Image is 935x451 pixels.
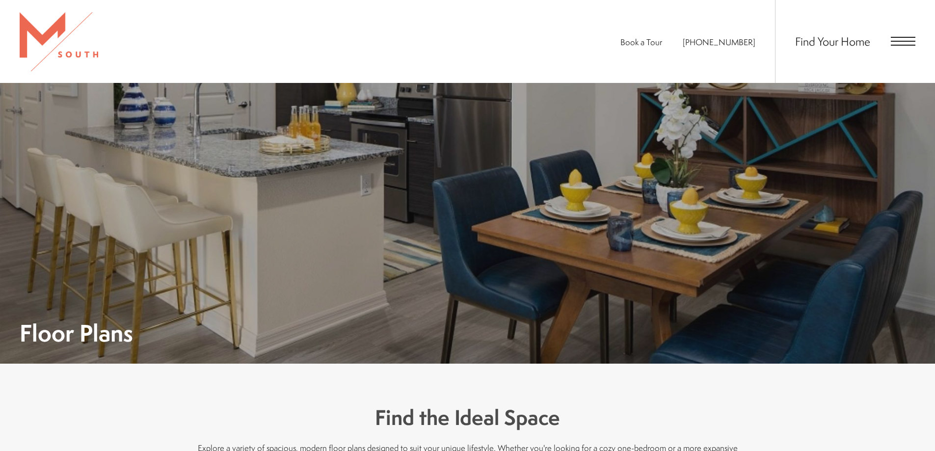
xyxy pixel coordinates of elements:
a: Book a Tour [620,36,662,48]
a: Find Your Home [795,33,870,49]
span: [PHONE_NUMBER] [683,36,755,48]
button: Open Menu [891,37,915,46]
img: MSouth [20,12,98,71]
h1: Floor Plans [20,322,133,344]
a: Call us at (813) 945-4462 [683,36,755,48]
h3: Find the Ideal Space [198,403,738,432]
